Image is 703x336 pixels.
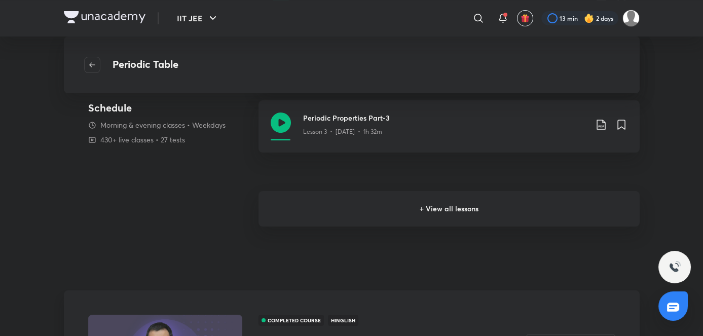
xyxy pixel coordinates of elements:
p: Morning & evening classes • Weekdays [100,120,226,130]
p: Lesson 3 • [DATE] • 1h 32m [303,127,382,136]
h3: Periodic Properties Part-3 [303,113,587,123]
img: streak [584,13,594,23]
button: IIT JEE [171,8,225,28]
a: Company Logo [64,11,145,26]
img: SUBHRANGSU DAS [622,10,640,27]
span: Hinglish [328,315,358,326]
img: Company Logo [64,11,145,23]
p: 430+ live classes • 27 tests [100,134,185,145]
button: avatar [517,10,533,26]
img: ttu [669,261,681,273]
h4: Periodic Table [113,57,178,73]
h6: + View all lessons [258,191,640,227]
img: avatar [521,14,530,23]
span: COMPLETED COURSE [258,315,324,326]
h4: Schedule [88,100,250,116]
a: Periodic Properties Part-3Lesson 3 • [DATE] • 1h 32m [258,100,640,165]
